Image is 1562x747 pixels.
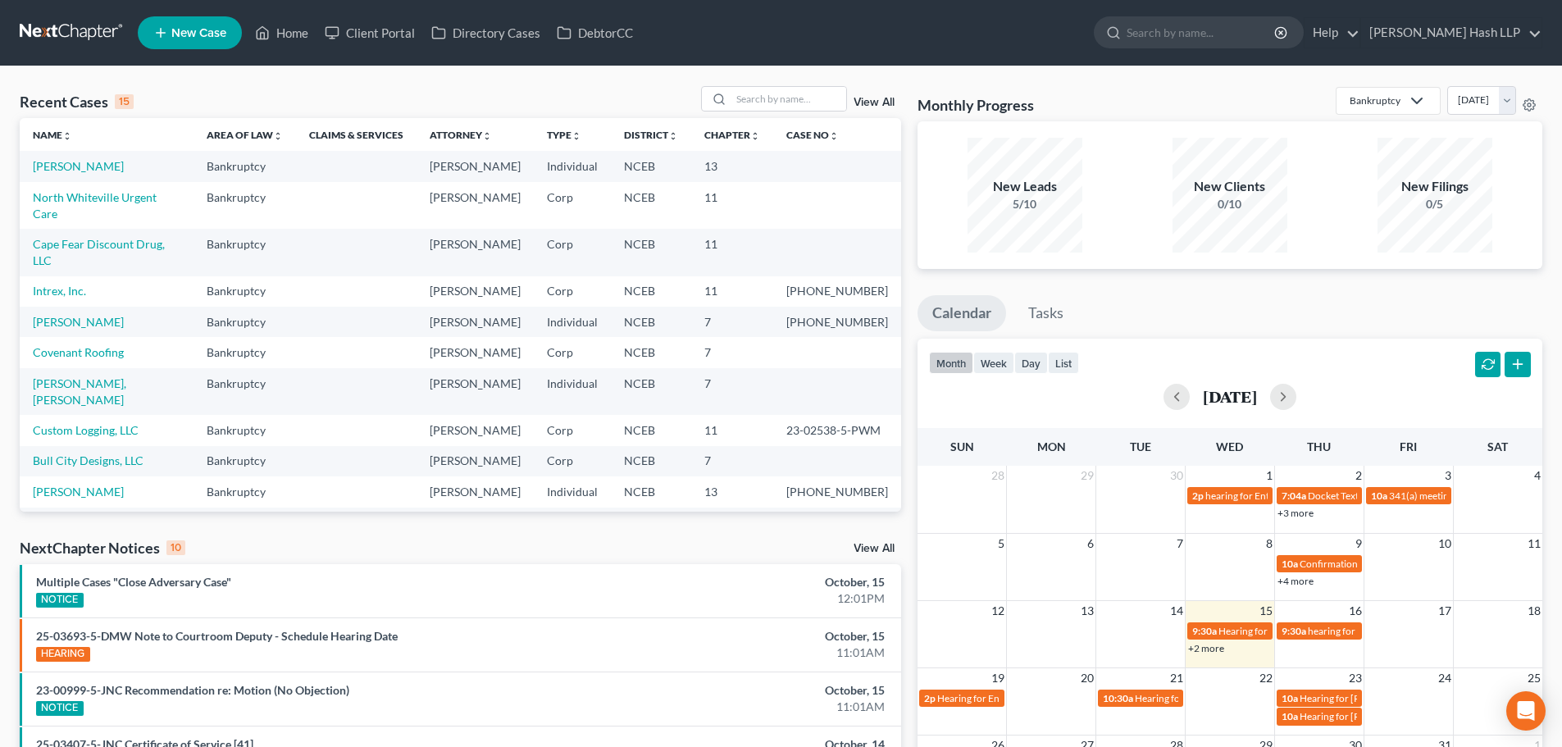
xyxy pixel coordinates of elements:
[1437,534,1453,553] span: 10
[207,129,283,141] a: Area of Lawunfold_more
[62,131,72,141] i: unfold_more
[33,315,124,329] a: [PERSON_NAME]
[773,307,901,337] td: [PHONE_NUMBER]
[613,628,885,645] div: October, 15
[1168,668,1185,688] span: 21
[990,668,1006,688] span: 19
[1216,440,1243,453] span: Wed
[1277,575,1314,587] a: +4 more
[1079,668,1095,688] span: 20
[417,508,534,554] td: [PERSON_NAME]
[417,307,534,337] td: [PERSON_NAME]
[691,368,773,415] td: 7
[773,415,901,445] td: 23-02538-5-PWM
[937,692,1119,704] span: Hearing for Entecco Filter Technology, Inc.
[1127,17,1277,48] input: Search by name...
[1308,490,1376,502] span: Docket Text: for
[990,466,1006,485] span: 28
[1308,625,1419,637] span: hearing for BIOMILQ, Inc.
[316,18,423,48] a: Client Portal
[33,190,157,221] a: North Whiteville Urgent Care
[194,368,296,415] td: Bankruptcy
[773,508,901,554] td: [PHONE_NUMBER]
[1079,601,1095,621] span: 13
[1371,490,1387,502] span: 10a
[624,129,678,141] a: Districtunfold_more
[417,415,534,445] td: [PERSON_NAME]
[990,601,1006,621] span: 12
[1048,352,1079,374] button: list
[1168,601,1185,621] span: 14
[613,682,885,699] div: October, 15
[918,295,1006,331] a: Calendar
[691,446,773,476] td: 7
[829,131,839,141] i: unfold_more
[36,575,231,589] a: Multiple Cases "Close Adversary Case"
[611,182,691,229] td: NCEB
[786,129,839,141] a: Case Nounfold_more
[33,284,86,298] a: Intrex, Inc.
[611,337,691,367] td: NCEB
[1192,490,1204,502] span: 2p
[1282,490,1306,502] span: 7:04a
[1203,388,1257,405] h2: [DATE]
[611,446,691,476] td: NCEB
[924,692,936,704] span: 2p
[247,18,316,48] a: Home
[691,476,773,507] td: 13
[1354,534,1364,553] span: 9
[704,129,760,141] a: Chapterunfold_more
[1487,440,1508,453] span: Sat
[611,415,691,445] td: NCEB
[1307,440,1331,453] span: Thu
[1173,177,1287,196] div: New Clients
[1282,558,1298,570] span: 10a
[194,337,296,367] td: Bankruptcy
[1014,352,1048,374] button: day
[973,352,1014,374] button: week
[1400,440,1417,453] span: Fri
[33,129,72,141] a: Nameunfold_more
[194,276,296,307] td: Bankruptcy
[773,276,901,307] td: [PHONE_NUMBER]
[20,92,134,112] div: Recent Cases
[417,337,534,367] td: [PERSON_NAME]
[417,368,534,415] td: [PERSON_NAME]
[691,182,773,229] td: 11
[33,485,124,499] a: [PERSON_NAME]
[731,87,846,111] input: Search by name...
[194,307,296,337] td: Bankruptcy
[773,476,901,507] td: [PHONE_NUMBER]
[33,345,124,359] a: Covenant Roofing
[691,276,773,307] td: 11
[194,151,296,181] td: Bankruptcy
[1347,601,1364,621] span: 16
[1282,625,1306,637] span: 9:30a
[482,131,492,141] i: unfold_more
[854,543,895,554] a: View All
[691,229,773,276] td: 11
[417,476,534,507] td: [PERSON_NAME]
[534,276,611,307] td: Corp
[691,337,773,367] td: 7
[1192,625,1217,637] span: 9:30a
[549,18,641,48] a: DebtorCC
[1013,295,1078,331] a: Tasks
[1086,534,1095,553] span: 6
[171,27,226,39] span: New Case
[1300,558,1486,570] span: Confirmation hearing for [PERSON_NAME]
[36,593,84,608] div: NOTICE
[534,151,611,181] td: Individual
[1277,507,1314,519] a: +3 more
[430,129,492,141] a: Attorneyunfold_more
[534,307,611,337] td: Individual
[1258,601,1274,621] span: 15
[1168,466,1185,485] span: 30
[296,118,417,151] th: Claims & Services
[547,129,581,141] a: Typeunfold_more
[611,368,691,415] td: NCEB
[417,229,534,276] td: [PERSON_NAME]
[1378,196,1492,212] div: 0/5
[36,647,90,662] div: HEARING
[968,196,1082,212] div: 5/10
